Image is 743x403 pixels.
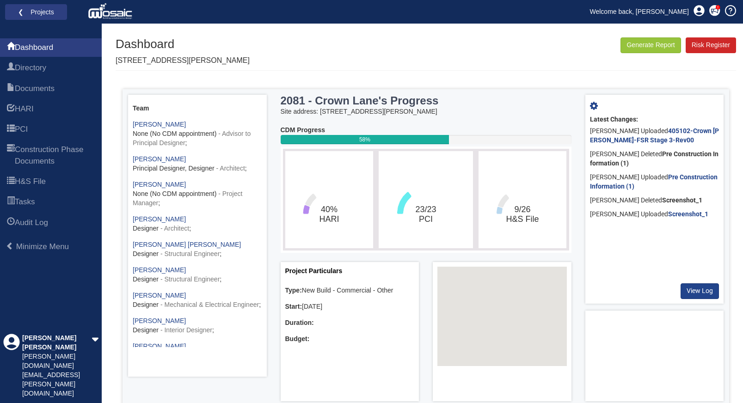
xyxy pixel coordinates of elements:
[133,240,262,259] div: ;
[160,225,189,232] span: - Architect
[381,153,471,246] svg: 23/23​PCI
[133,155,262,173] div: ;
[133,225,159,232] span: Designer
[22,352,92,398] div: [PERSON_NAME][DOMAIN_NAME][EMAIL_ADDRESS][PERSON_NAME][DOMAIN_NAME]
[133,342,186,350] a: [PERSON_NAME]
[15,62,46,73] span: Directory
[116,55,250,66] p: [STREET_ADDRESS][PERSON_NAME]
[590,147,719,171] div: [PERSON_NAME] Deleted
[160,250,220,257] span: - Structural Engineer
[7,63,15,74] span: Directory
[7,218,15,229] span: Audit Log
[319,214,339,224] tspan: HARI
[506,214,539,224] tspan: H&S File
[285,319,314,326] b: Duration:
[590,173,718,190] a: Pre Construction Information (1)
[590,150,718,167] b: Pre Construction Information (1)
[133,291,262,310] div: ;
[15,144,95,167] span: Construction Phase Documents
[133,104,262,113] div: Team
[133,181,186,188] a: [PERSON_NAME]
[281,95,521,107] h3: 2081 - Crown Lane's Progress
[133,317,186,324] a: [PERSON_NAME]
[15,124,28,135] span: PCI
[7,177,15,188] span: H&S File
[285,287,302,294] b: Type:
[133,275,159,283] span: Designer
[11,6,61,18] a: ❮ Projects
[133,317,262,335] div: ;
[116,37,250,51] h1: Dashboard
[216,165,245,172] span: - Architect
[3,334,20,398] div: Profile
[15,217,48,228] span: Audit Log
[133,215,186,223] a: [PERSON_NAME]
[133,155,186,163] a: [PERSON_NAME]
[590,115,719,124] div: Latest Changes:
[7,124,15,135] span: PCI
[620,37,681,53] button: Generate Report
[668,210,708,218] a: Screenshot_1
[590,124,719,147] div: [PERSON_NAME] Uploaded
[133,180,262,208] div: ;
[281,135,449,144] div: 58%
[285,303,302,310] b: Start:
[590,127,719,144] a: 405102-Crown [PERSON_NAME]-FSR Stage 3-Rev00
[133,266,186,274] a: [PERSON_NAME]
[319,205,339,224] text: 40%
[133,326,159,334] span: Designer
[590,194,719,208] div: [PERSON_NAME] Deleted
[15,176,46,187] span: H&S File
[133,130,216,137] span: None (No CDM appointment)
[433,262,571,401] div: Project Location
[481,153,564,246] svg: 9/26​H&S File
[133,266,262,284] div: ;
[133,121,186,128] a: [PERSON_NAME]
[419,214,433,224] tspan: PCI
[15,196,35,208] span: Tasks
[285,286,415,295] div: New Build - Commercial - Other
[7,145,15,167] span: Construction Phase Documents
[133,215,262,233] div: ;
[7,43,15,54] span: Dashboard
[506,205,539,224] text: 9/26
[15,104,34,115] span: HARI
[6,242,14,250] span: Minimize Menu
[681,283,719,299] a: View Log
[590,171,719,194] div: [PERSON_NAME] Uploaded
[133,120,262,148] div: ;
[583,5,696,18] a: Welcome back, [PERSON_NAME]
[7,84,15,95] span: Documents
[133,250,159,257] span: Designer
[22,334,92,352] div: [PERSON_NAME] [PERSON_NAME]
[133,190,216,197] span: None (No CDM appointment)
[160,326,212,334] span: - Interior Designer
[15,83,55,94] span: Documents
[160,275,220,283] span: - Structural Engineer
[288,153,371,246] svg: 40%​HARI
[133,342,262,360] div: ;
[590,208,719,221] div: [PERSON_NAME] Uploaded
[281,126,571,135] div: CDM Progress
[88,2,135,21] img: logo_white.png
[7,104,15,115] span: HARI
[15,42,53,53] span: Dashboard
[281,107,571,116] div: Site address: [STREET_ADDRESS][PERSON_NAME]
[415,205,436,224] text: 23/23
[686,37,736,53] a: Risk Register
[133,301,159,308] span: Designer
[133,165,215,172] span: Principal Designer, Designer
[16,242,69,251] span: Minimize Menu
[285,335,310,342] b: Budget:
[133,292,186,299] a: [PERSON_NAME]
[285,267,343,275] a: Project Particulars
[285,302,415,311] div: [DATE]
[160,301,259,308] span: - Mechanical & Electrical Engineer
[7,197,15,208] span: Tasks
[662,196,702,204] b: Screenshot_1
[133,241,241,248] a: [PERSON_NAME] [PERSON_NAME]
